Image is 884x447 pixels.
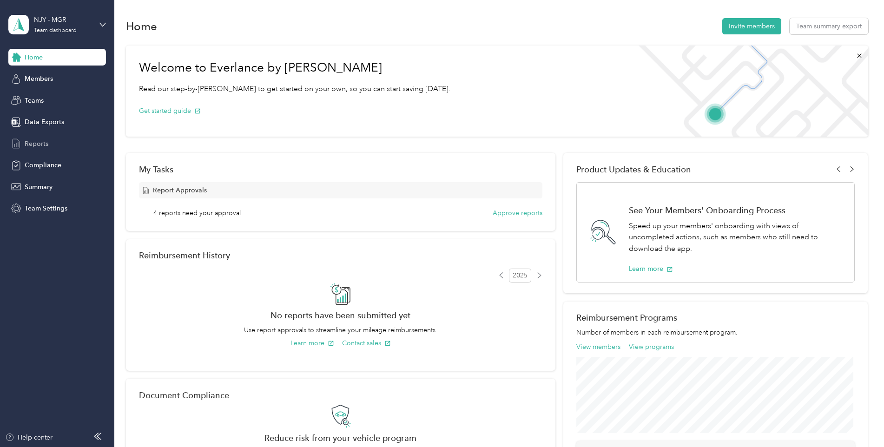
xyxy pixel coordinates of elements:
[722,18,781,34] button: Invite members
[139,310,542,320] h2: No reports have been submitted yet
[25,96,44,105] span: Teams
[25,182,53,192] span: Summary
[832,395,884,447] iframe: Everlance-gr Chat Button Frame
[629,264,673,274] button: Learn more
[509,269,531,283] span: 2025
[629,205,844,215] h1: See Your Members' Onboarding Process
[139,83,450,95] p: Read our step-by-[PERSON_NAME] to get started on your own, so you can start saving [DATE].
[25,117,64,127] span: Data Exports
[629,220,844,255] p: Speed up your members' onboarding with views of uncompleted actions, such as members who still ne...
[25,160,61,170] span: Compliance
[139,390,229,400] h2: Document Compliance
[629,46,868,137] img: Welcome to everlance
[576,313,855,322] h2: Reimbursement Programs
[139,106,201,116] button: Get started guide
[25,53,43,62] span: Home
[139,60,450,75] h1: Welcome to Everlance by [PERSON_NAME]
[342,338,391,348] button: Contact sales
[493,208,542,218] button: Approve reports
[290,338,334,348] button: Learn more
[25,139,48,149] span: Reports
[25,74,53,84] span: Members
[139,164,542,174] div: My Tasks
[139,325,542,335] p: Use report approvals to streamline your mileage reimbursements.
[153,185,207,195] span: Report Approvals
[126,21,157,31] h1: Home
[25,204,67,213] span: Team Settings
[576,342,620,352] button: View members
[5,433,53,442] button: Help center
[34,15,92,25] div: NJY - MGR
[576,328,855,337] p: Number of members in each reimbursement program.
[139,433,542,443] h2: Reduce risk from your vehicle program
[576,164,691,174] span: Product Updates & Education
[153,208,241,218] span: 4 reports need your approval
[34,28,77,33] div: Team dashboard
[790,18,868,34] button: Team summary export
[139,250,230,260] h2: Reimbursement History
[629,342,674,352] button: View programs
